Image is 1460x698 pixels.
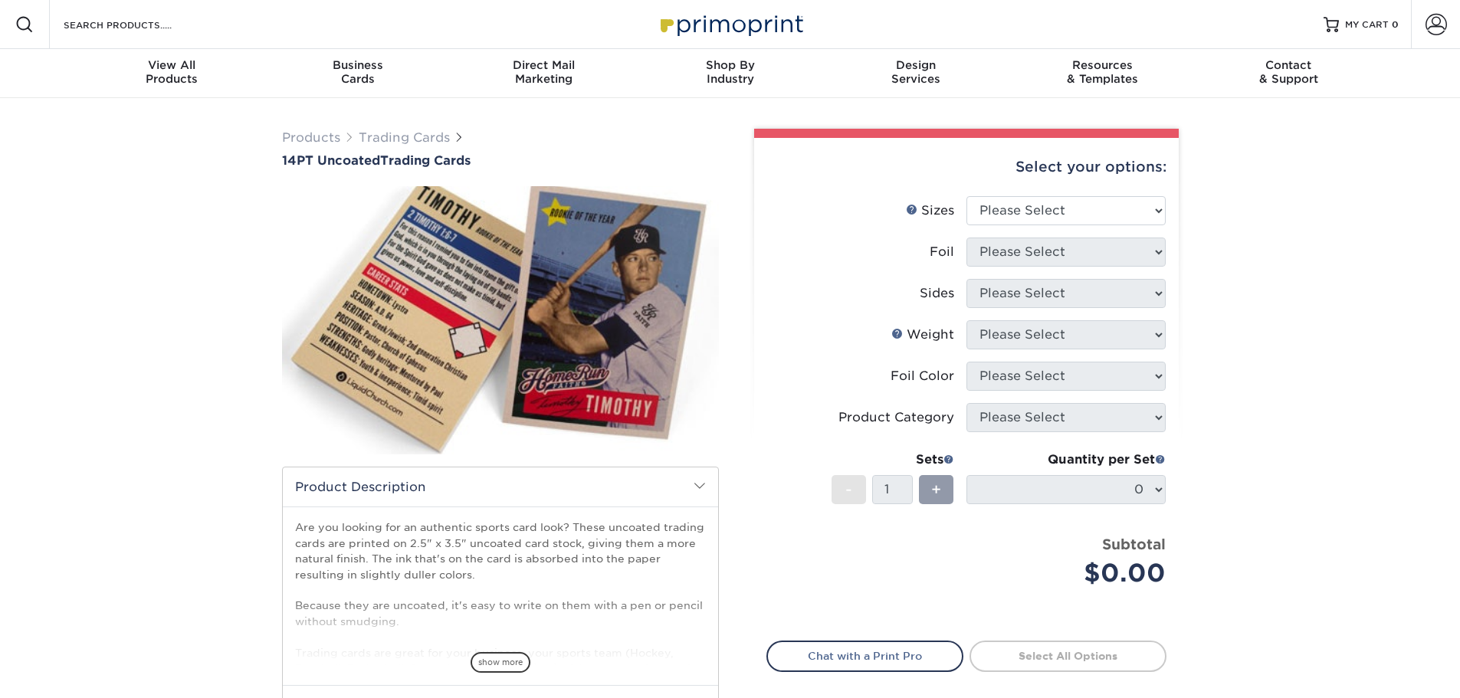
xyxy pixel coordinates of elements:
[1196,58,1382,72] span: Contact
[282,153,719,168] h1: Trading Cards
[838,408,954,427] div: Product Category
[931,478,941,501] span: +
[1009,49,1196,98] a: Resources& Templates
[1392,19,1399,30] span: 0
[845,478,852,501] span: -
[264,58,451,86] div: Cards
[1009,58,1196,86] div: & Templates
[79,58,265,72] span: View All
[471,652,530,673] span: show more
[823,58,1009,86] div: Services
[282,153,380,168] span: 14PT Uncoated
[1196,49,1382,98] a: Contact& Support
[264,49,451,98] a: BusinessCards
[966,451,1166,469] div: Quantity per Set
[637,58,823,86] div: Industry
[766,641,963,671] a: Chat with a Print Pro
[282,169,719,471] img: 14PT Uncoated 01
[891,367,954,385] div: Foil Color
[282,130,340,145] a: Products
[282,153,719,168] a: 14PT UncoatedTrading Cards
[79,49,265,98] a: View AllProducts
[295,519,706,691] p: Are you looking for an authentic sports card look? These uncoated trading cards are printed on 2....
[930,243,954,261] div: Foil
[1009,58,1196,72] span: Resources
[978,555,1166,591] div: $0.00
[1345,18,1389,31] span: MY CART
[451,58,637,86] div: Marketing
[283,467,718,506] h2: Product Description
[1196,58,1382,86] div: & Support
[62,15,212,34] input: SEARCH PRODUCTS.....
[906,202,954,220] div: Sizes
[1102,536,1166,552] strong: Subtotal
[920,284,954,303] div: Sides
[823,58,1009,72] span: Design
[359,130,450,145] a: Trading Cards
[637,49,823,98] a: Shop ByIndustry
[637,58,823,72] span: Shop By
[823,49,1009,98] a: DesignServices
[451,58,637,72] span: Direct Mail
[654,8,807,41] img: Primoprint
[264,58,451,72] span: Business
[79,58,265,86] div: Products
[970,641,1166,671] a: Select All Options
[451,49,637,98] a: Direct MailMarketing
[891,326,954,344] div: Weight
[832,451,954,469] div: Sets
[766,138,1166,196] div: Select your options:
